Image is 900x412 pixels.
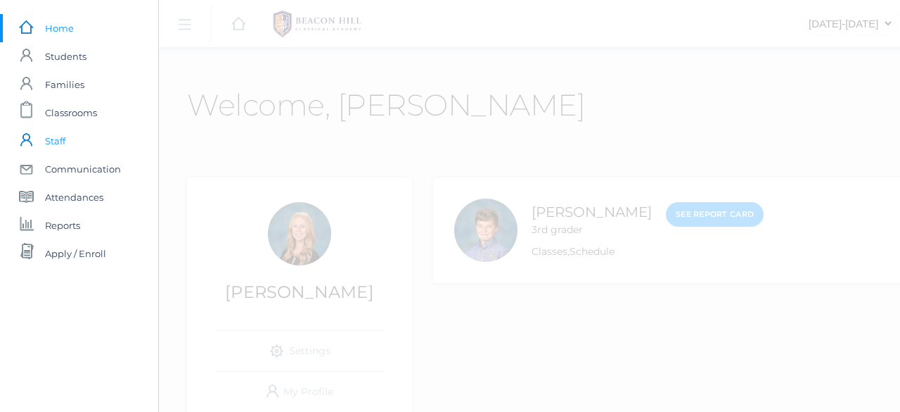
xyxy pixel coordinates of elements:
span: Families [45,70,84,99]
span: Classrooms [45,99,97,127]
span: Students [45,42,86,70]
span: Reports [45,211,80,239]
span: Apply / Enroll [45,239,106,268]
span: Home [45,14,74,42]
span: Attendances [45,183,103,211]
span: Communication [45,155,121,183]
span: Staff [45,127,65,155]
